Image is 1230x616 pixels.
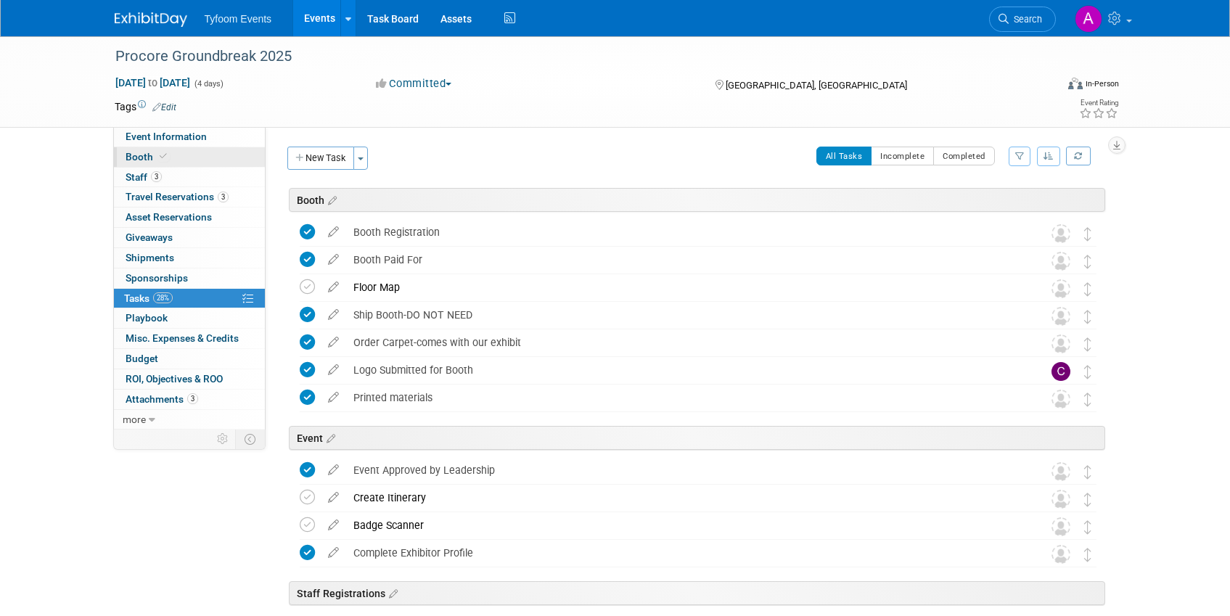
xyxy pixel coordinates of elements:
span: Event Information [126,131,207,142]
img: Unassigned [1051,224,1070,243]
img: Unassigned [1051,390,1070,408]
i: Move task [1084,310,1091,324]
div: Order Carpet-comes with our exhibit [346,330,1022,355]
span: Travel Reservations [126,191,229,202]
td: Tags [115,99,176,114]
td: Toggle Event Tabs [235,430,265,448]
div: Event Rating [1079,99,1118,107]
span: Asset Reservations [126,211,212,223]
a: edit [321,364,346,377]
button: Incomplete [871,147,934,165]
div: Booth Registration [346,220,1022,245]
span: Staff [126,171,162,183]
a: Event Information [114,127,265,147]
a: Playbook [114,308,265,328]
a: Edit sections [324,192,337,207]
a: Booth [114,147,265,167]
span: Playbook [126,312,168,324]
div: Floor Map [346,275,1022,300]
div: In-Person [1085,78,1119,89]
img: Unassigned [1051,252,1070,271]
a: Edit [152,102,176,112]
span: 28% [153,292,173,303]
i: Move task [1084,465,1091,479]
div: Booth Paid For [346,247,1022,272]
span: Misc. Expenses & Credits [126,332,239,344]
span: Shipments [126,252,174,263]
span: 3 [218,192,229,202]
div: Event [289,426,1105,450]
td: Personalize Event Tab Strip [210,430,236,448]
a: edit [321,491,346,504]
a: Refresh [1066,147,1091,165]
i: Move task [1084,227,1091,241]
a: Budget [114,349,265,369]
img: Angie Nichols [1075,5,1102,33]
a: edit [321,253,346,266]
a: Sponsorships [114,268,265,288]
button: Committed [371,76,457,91]
i: Move task [1084,255,1091,268]
i: Booth reservation complete [160,152,167,160]
div: Event Format [970,75,1120,97]
a: Misc. Expenses & Credits [114,329,265,348]
span: Budget [126,353,158,364]
a: Attachments3 [114,390,265,409]
span: Tasks [124,292,173,304]
button: All Tasks [816,147,872,165]
div: Complete Exhibitor Profile [346,541,1022,565]
img: Unassigned [1051,334,1070,353]
a: ROI, Objectives & ROO [114,369,265,389]
a: Edit sections [323,430,335,445]
a: more [114,410,265,430]
img: ExhibitDay [115,12,187,27]
a: Tasks28% [114,289,265,308]
span: [DATE] [DATE] [115,76,191,89]
a: Travel Reservations3 [114,187,265,207]
img: Unassigned [1051,279,1070,298]
span: 3 [151,171,162,182]
span: [GEOGRAPHIC_DATA], [GEOGRAPHIC_DATA] [726,80,907,91]
span: Attachments [126,393,198,405]
div: Printed materials [346,385,1022,410]
a: Asset Reservations [114,208,265,227]
div: Ship Booth-DO NOT NEED [346,303,1022,327]
a: edit [321,336,346,349]
div: Staff Registrations [289,581,1105,605]
i: Move task [1084,282,1091,296]
span: Tyfoom Events [205,13,272,25]
a: edit [321,464,346,477]
a: Staff3 [114,168,265,187]
button: New Task [287,147,354,170]
i: Move task [1084,393,1091,406]
a: edit [321,391,346,404]
a: edit [321,519,346,532]
a: edit [321,226,346,239]
span: Giveaways [126,231,173,243]
div: Create Itinerary [346,485,1022,510]
a: edit [321,281,346,294]
a: Edit sections [385,586,398,600]
img: Chris Walker [1051,362,1070,381]
i: Move task [1084,493,1091,506]
img: Unassigned [1051,490,1070,509]
img: Unassigned [1051,517,1070,536]
a: edit [321,308,346,321]
a: edit [321,546,346,559]
span: Sponsorships [126,272,188,284]
img: Unassigned [1051,307,1070,326]
a: Shipments [114,248,265,268]
div: Procore Groundbreak 2025 [110,44,1034,70]
img: Format-Inperson.png [1068,78,1083,89]
button: Completed [933,147,995,165]
a: Giveaways [114,228,265,247]
a: Search [989,7,1056,32]
span: 3 [187,393,198,404]
i: Move task [1084,365,1091,379]
span: Booth [126,151,170,163]
span: (4 days) [193,79,224,89]
img: Unassigned [1051,545,1070,564]
span: to [146,77,160,89]
span: Search [1009,14,1042,25]
i: Move task [1084,520,1091,534]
